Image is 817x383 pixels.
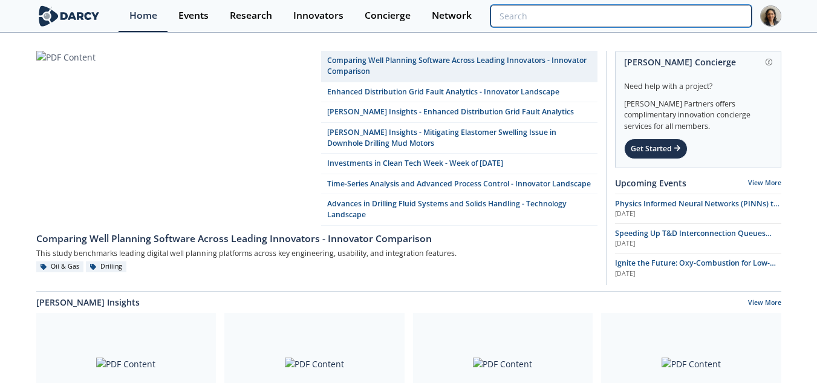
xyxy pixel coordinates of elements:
a: [PERSON_NAME] Insights - Enhanced Distribution Grid Fault Analytics [321,102,597,122]
div: Innovators [293,11,343,21]
input: Advanced Search [490,5,751,27]
img: logo-wide.svg [36,5,102,27]
a: Enhanced Distribution Grid Fault Analytics - Innovator Landscape [321,82,597,102]
div: Drilling [86,261,127,272]
div: [DATE] [615,209,781,219]
div: Oil & Gas [36,261,84,272]
div: [PERSON_NAME] Partners offers complimentary innovation concierge services for all members. [624,92,772,132]
a: Ignite the Future: Oxy-Combustion for Low-Carbon Power [DATE] [615,258,781,278]
span: Speeding Up T&D Interconnection Queues with Enhanced Software Solutions [615,228,772,249]
a: Comparing Well Planning Software Across Leading Innovators - Innovator Comparison [36,226,597,246]
div: [PERSON_NAME] Concierge [624,51,772,73]
span: Ignite the Future: Oxy-Combustion for Low-Carbon Power [615,258,776,279]
div: [DATE] [615,269,781,279]
div: Comparing Well Planning Software Across Leading Innovators - Innovator Comparison [36,232,597,246]
div: Need help with a project? [624,73,772,92]
a: Physics Informed Neural Networks (PINNs) to Accelerate Subsurface Scenario Analysis [DATE] [615,198,781,219]
a: Advances in Drilling Fluid Systems and Solids Handling - Technology Landscape [321,194,597,226]
a: View More [748,298,781,309]
a: Time-Series Analysis and Advanced Process Control - Innovator Landscape [321,174,597,194]
div: Get Started [624,139,688,159]
div: [DATE] [615,239,781,249]
a: Upcoming Events [615,177,686,189]
a: Speeding Up T&D Interconnection Queues with Enhanced Software Solutions [DATE] [615,228,781,249]
a: Investments in Clean Tech Week - Week of [DATE] [321,154,597,174]
div: This study benchmarks leading digital well planning platforms across key engineering, usability, ... [36,246,597,261]
a: Comparing Well Planning Software Across Leading Innovators - Innovator Comparison [321,51,597,82]
img: information.svg [766,59,772,65]
a: View More [748,178,781,187]
img: Profile [760,5,781,27]
div: Concierge [365,11,411,21]
a: [PERSON_NAME] Insights - Mitigating Elastomer Swelling Issue in Downhole Drilling Mud Motors [321,123,597,154]
div: Home [129,11,157,21]
div: Network [432,11,472,21]
div: Events [178,11,209,21]
span: Physics Informed Neural Networks (PINNs) to Accelerate Subsurface Scenario Analysis [615,198,780,220]
div: Research [230,11,272,21]
a: [PERSON_NAME] Insights [36,296,140,309]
